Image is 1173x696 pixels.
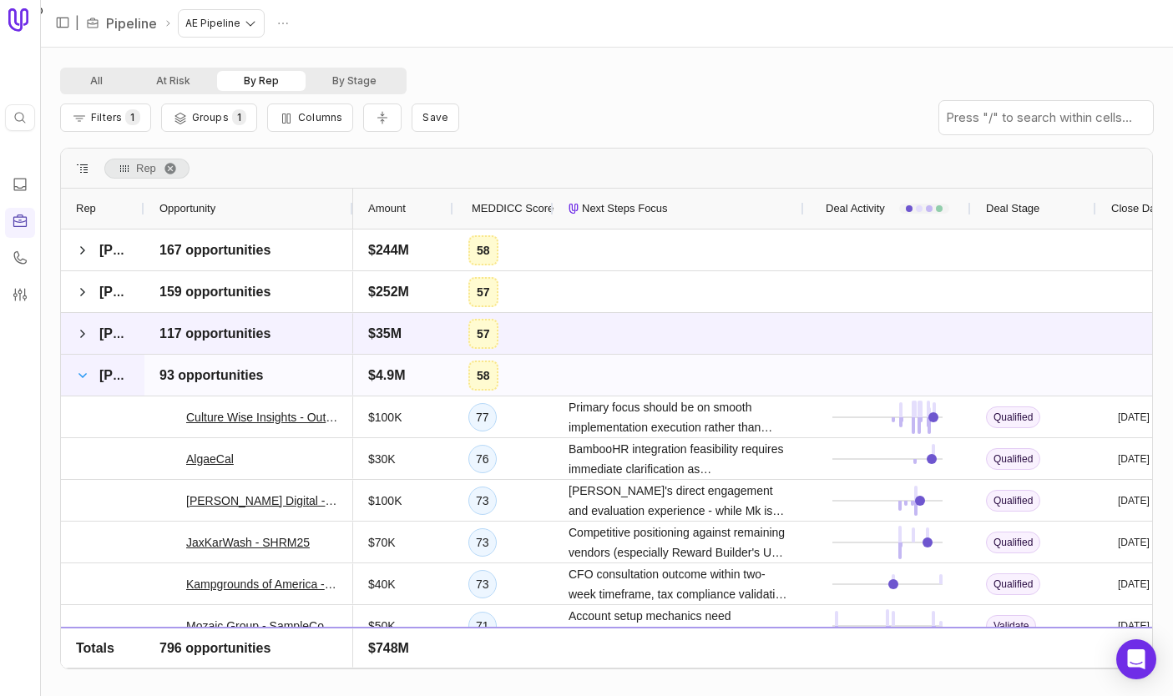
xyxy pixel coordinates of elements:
[422,111,448,124] span: Save
[368,658,396,678] span: $12K
[368,574,396,594] span: $40K
[159,282,270,302] span: 159 opportunities
[368,616,396,636] span: $50K
[99,326,211,340] span: [PERSON_NAME]
[91,111,122,124] span: Filters
[1118,577,1150,591] time: [DATE]
[368,532,396,552] span: $70K
[99,285,211,299] span: [PERSON_NAME]
[368,282,409,302] span: $252M
[468,653,497,682] div: 71
[60,103,151,132] button: Filter Pipeline
[186,407,338,427] a: Culture Wise Insights - Outbound
[569,606,789,646] span: Account setup mechanics need clarification, including proper multi-user configuration for 7 proje...
[986,406,1040,428] span: Qualified
[1116,639,1156,679] div: Open Intercom Messenger
[368,407,402,427] span: $100K
[569,439,789,479] span: BambooHR integration feasibility requires immediate clarification as [PERSON_NAME] specifically r...
[129,71,217,91] button: At Risk
[186,574,338,594] a: Kampgrounds of America - New Deal - SHRM
[1111,199,1165,219] span: Close Date
[186,616,338,636] a: Mozaic Group - SampleCon 2025
[217,71,306,91] button: By Rep
[159,199,215,219] span: Opportunity
[939,101,1153,134] input: Press "/" to search within cells...
[826,199,885,219] span: Deal Activity
[569,481,789,521] span: [PERSON_NAME]'s direct engagement and evaluation experience - while Mk is coordinating, [PERSON_N...
[468,570,497,598] div: 73
[159,240,270,260] span: 167 opportunities
[468,277,498,307] div: 57
[368,324,402,344] span: $35M
[298,111,342,124] span: Columns
[472,199,554,219] span: MEDDICC Score
[159,366,263,386] span: 93 opportunities
[75,13,79,33] span: |
[468,445,497,473] div: 76
[468,319,498,349] div: 57
[986,615,1036,637] span: Validate
[368,449,396,469] span: $30K
[306,71,403,91] button: By Stage
[267,103,353,132] button: Columns
[412,103,459,132] button: Create a new saved view
[1118,494,1150,507] time: [DATE]
[104,159,190,179] div: Row Groups
[468,189,538,229] div: MEDDICC Score
[186,491,338,511] a: [PERSON_NAME] Digital - Outbound
[1118,536,1150,549] time: [DATE]
[986,199,1039,219] span: Deal Stage
[368,240,409,260] span: $244M
[986,657,1036,678] span: Validate
[99,243,211,257] span: [PERSON_NAME]
[468,235,498,265] div: 58
[569,564,789,604] span: CFO consultation outcome within two-week timeframe, tax compliance validation for different rewar...
[363,103,402,133] button: Collapse all rows
[125,109,139,125] span: 1
[1118,619,1150,633] time: [DATE]
[569,522,789,562] span: Competitive positioning against remaining vendors (especially Reward Builder's UKG integration co...
[468,361,498,391] div: 58
[986,490,1040,512] span: Qualified
[192,111,229,124] span: Groups
[468,528,497,557] div: 73
[986,532,1040,553] span: Qualified
[582,199,668,219] span: Next Steps Focus
[63,71,129,91] button: All
[468,487,497,515] div: 73
[986,448,1040,470] span: Qualified
[50,10,75,35] button: Expand sidebar
[232,109,246,125] span: 1
[159,324,270,344] span: 117 opportunities
[186,532,310,552] a: JaxKarWash - SHRM25
[161,103,257,132] button: Group Pipeline
[368,199,406,219] span: Amount
[186,449,234,469] a: AlgaeCal
[569,189,789,229] div: Next Steps Focus
[468,612,497,640] div: 71
[1118,411,1150,424] time: [DATE]
[270,11,296,36] button: Actions
[368,491,402,511] span: $100K
[136,159,156,179] span: Rep
[76,199,96,219] span: Rep
[104,159,190,179] span: Rep. Press ENTER to sort. Press DELETE to remove
[1118,452,1150,466] time: [DATE]
[986,573,1040,595] span: Qualified
[569,648,789,688] span: Critical procurement meeting on [DATE], to resolve contract process adaptation. Economic buyer id...
[186,658,291,678] a: Fivetran - Outbound
[106,13,157,33] a: Pipeline
[368,366,405,386] span: $4.9M
[468,403,497,431] div: 77
[99,368,211,382] span: [PERSON_NAME]
[569,397,789,437] span: Primary focus should be on smooth implementation execution rather than further selling. Key areas...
